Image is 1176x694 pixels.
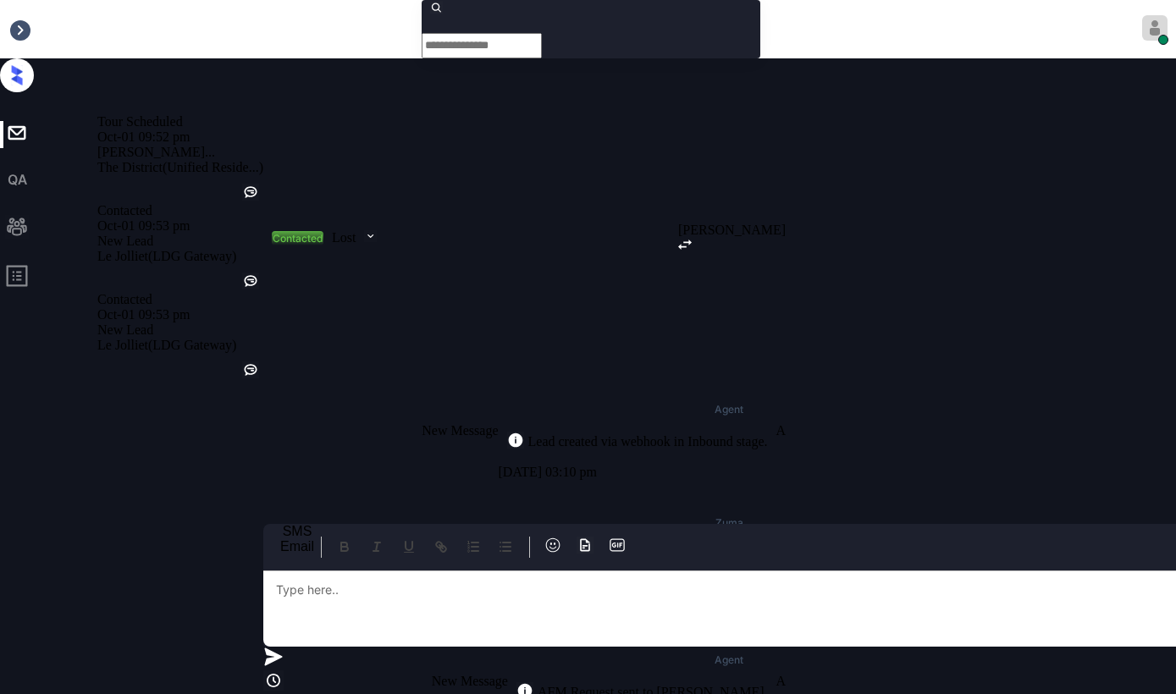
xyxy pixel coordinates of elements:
[273,232,323,245] div: Contacted
[715,518,743,528] div: Zuma
[97,218,263,234] div: Oct-01 09:53 pm
[97,322,263,338] div: New Lead
[242,361,259,378] img: Kelsey was silent
[524,434,768,449] div: Lead created via webhook in Inbound stage.
[242,184,259,201] img: Kelsey was silent
[577,537,594,554] img: icon-zuma
[280,539,314,554] div: Email
[97,234,263,249] div: New Lead
[715,405,743,415] span: Agent
[8,22,40,37] div: Inbox
[678,240,692,250] img: icon-zuma
[97,249,263,264] div: Le Jolliet (LDG Gateway)
[97,307,263,322] div: Oct-01 09:53 pm
[97,114,263,129] div: Tour Scheduled
[544,537,561,554] img: icon-zuma
[678,223,786,238] div: [PERSON_NAME]
[97,292,263,307] div: Contacted
[5,264,29,294] span: profile
[242,273,259,289] img: Kelsey was silent
[609,537,626,554] img: icon-zuma
[1142,15,1168,41] img: avatar
[776,423,787,438] div: A
[422,423,498,438] span: New Message
[242,184,259,203] div: Kelsey was silent
[364,229,377,244] img: icon-zuma
[242,273,259,292] div: Kelsey was silent
[97,338,263,353] div: Le Jolliet (LDG Gateway)
[97,145,263,160] div: [PERSON_NAME]...
[97,129,263,145] div: Oct-01 09:52 pm
[507,432,524,449] img: icon-zuma
[332,230,356,245] div: Lost
[263,647,284,667] img: icon-zuma
[242,361,259,381] div: Kelsey was silent
[97,160,263,175] div: The District (Unified Reside...)
[280,524,314,539] div: SMS
[263,670,284,691] img: icon-zuma
[97,203,263,218] div: Contacted
[499,460,776,484] div: [DATE] 03:10 pm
